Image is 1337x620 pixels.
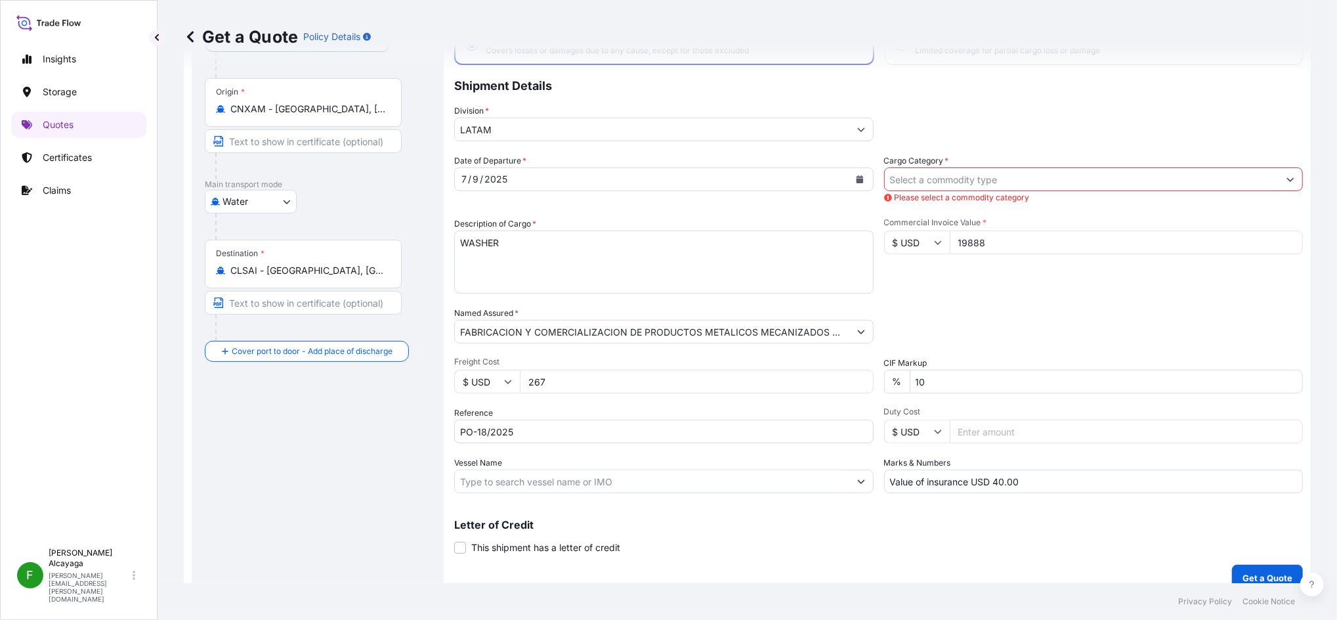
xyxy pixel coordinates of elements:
[11,79,146,105] a: Storage
[230,264,385,277] input: Destination
[184,26,298,47] p: Get a Quote
[216,87,245,97] div: Origin
[884,154,949,167] label: Cargo Category
[849,118,873,141] button: Show suggestions
[1242,596,1295,607] a: Cookie Notice
[1232,565,1303,591] button: Get a Quote
[884,191,1304,204] span: Please select a commodity category
[483,171,509,187] div: year,
[1279,167,1302,191] button: Show suggestions
[849,470,873,493] button: Show suggestions
[454,104,489,118] label: Division
[455,118,849,141] input: Type to search division
[454,407,493,420] label: Reference
[471,171,480,187] div: day,
[884,407,1304,417] span: Duty Cost
[884,456,951,470] label: Marks & Numbers
[454,520,1303,530] p: Letter of Credit
[230,102,385,116] input: Origin
[27,569,34,582] span: F
[223,195,248,208] span: Water
[950,231,1304,254] input: Type amount
[520,370,874,393] input: Enter amount
[454,65,1303,104] p: Shipment Details
[205,179,431,190] p: Main transport mode
[11,144,146,171] a: Certificates
[884,357,927,370] label: CIF Markup
[49,571,130,603] p: [PERSON_NAME][EMAIL_ADDRESS][PERSON_NAME][DOMAIN_NAME]
[303,30,360,43] p: Policy Details
[43,85,77,99] p: Storage
[205,129,402,153] input: Text to appear on certificate
[455,320,849,343] input: Full name
[950,420,1304,443] input: Enter amount
[454,217,536,231] label: Description of Cargo
[205,291,402,315] input: Text to appear on certificate
[480,171,483,187] div: /
[884,470,1304,493] input: Number1, number2,...
[468,171,471,187] div: /
[43,118,74,131] p: Quotes
[232,345,393,358] span: Cover port to door - Add place of discharge
[205,190,297,213] button: Select transport
[460,171,468,187] div: month,
[1178,596,1232,607] a: Privacy Policy
[454,456,502,470] label: Vessel Name
[454,307,519,320] label: Named Assured
[471,541,620,554] span: This shipment has a letter of credit
[205,341,409,362] button: Cover port to door - Add place of discharge
[216,248,265,259] div: Destination
[849,320,873,343] button: Show suggestions
[49,548,130,569] p: [PERSON_NAME] Alcayaga
[43,53,76,66] p: Insights
[849,169,870,190] button: Calendar
[884,217,1304,228] span: Commercial Invoice Value
[11,46,146,72] a: Insights
[884,370,910,393] div: %
[885,167,1279,191] input: Select a commodity type
[454,357,874,367] span: Freight Cost
[910,370,1304,393] input: Enter percentage
[11,177,146,204] a: Claims
[454,154,526,167] span: Date of Departure
[11,112,146,138] a: Quotes
[455,470,849,493] input: Type to search vessel name or IMO
[43,151,92,164] p: Certificates
[1242,571,1292,585] p: Get a Quote
[43,184,71,197] p: Claims
[454,420,874,443] input: Your internal reference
